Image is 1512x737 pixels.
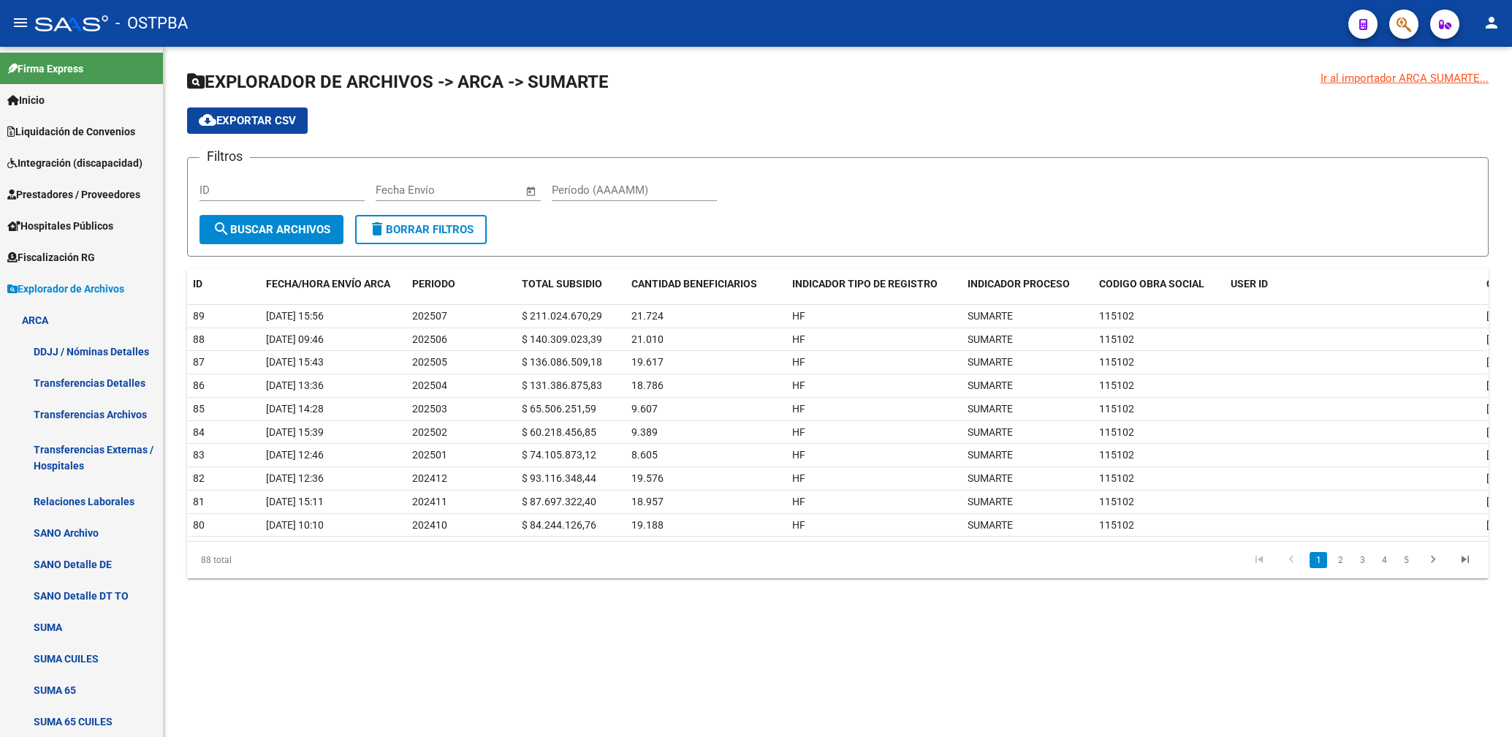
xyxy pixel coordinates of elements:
span: CODIGO OBRA SOCIAL [1099,278,1204,290]
div: 88 total [187,542,445,578]
span: 115102 [1099,310,1134,322]
span: 19.617 [631,356,664,368]
input: Fecha inicio [376,184,435,197]
span: HF [792,519,805,531]
span: HF [792,426,805,438]
datatable-header-cell: ID [187,268,260,300]
span: 202411 [412,496,447,507]
span: [DATE] 09:46 [266,333,324,345]
mat-icon: delete [368,220,386,238]
button: Buscar Archivos [200,215,343,244]
span: Prestadores / Proveedores [7,186,140,203]
input: Fecha fin [448,184,519,197]
a: 3 [1353,552,1371,568]
li: page 5 [1395,548,1417,572]
datatable-header-cell: INDICADOR PROCESO [962,268,1093,300]
li: page 1 [1307,548,1329,572]
span: HF [792,403,805,415]
div: Ir al importador ARCA SUMARTE... [1321,70,1489,86]
a: go to last page [1451,552,1479,568]
span: 9.607 [631,403,658,415]
span: 21.724 [631,310,664,322]
span: HF [792,379,805,391]
span: HF [792,472,805,484]
span: $ 93.116.348,44 [522,472,596,484]
span: 18.957 [631,496,664,507]
span: $ 140.309.023,39 [522,333,602,345]
span: 83 [193,449,205,461]
span: SUMARTE [968,496,1013,507]
span: 202410 [412,519,447,531]
datatable-header-cell: CODIGO OBRA SOCIAL [1093,268,1225,300]
span: [DATE] 15:43 [266,356,324,368]
span: 202502 [412,426,447,438]
span: $ 211.024.670,29 [522,310,602,322]
span: [DATE] 12:36 [266,472,324,484]
span: HF [792,310,805,322]
span: 115102 [1099,426,1134,438]
span: Integración (discapacidad) [7,155,143,171]
datatable-header-cell: INDICADOR TIPO DE REGISTRO [786,268,962,300]
span: USER ID [1231,278,1268,290]
span: 202501 [412,449,447,461]
span: TOTAL SUBSIDIO [522,278,602,290]
h3: Filtros [200,146,250,167]
li: page 4 [1373,548,1395,572]
span: 115102 [1099,403,1134,415]
a: go to next page [1419,552,1447,568]
span: 115102 [1099,519,1134,531]
span: HF [792,449,805,461]
span: 18.786 [631,379,664,391]
span: 84 [193,426,205,438]
span: ID [193,278,202,290]
span: [DATE] 15:11 [266,496,324,507]
span: $ 60.218.456,85 [522,426,596,438]
datatable-header-cell: USER ID [1225,268,1481,300]
span: [DATE] 14:28 [266,403,324,415]
datatable-header-cell: CANTIDAD BENEFICIARIOS [626,268,786,300]
span: $ 65.506.251,59 [522,403,596,415]
span: [DATE] 10:10 [266,519,324,531]
span: 202503 [412,403,447,415]
span: 8.605 [631,449,658,461]
span: 21.010 [631,333,664,345]
span: 82 [193,472,205,484]
span: $ 84.244.126,76 [522,519,596,531]
span: Inicio [7,92,45,108]
span: INDICADOR PROCESO [968,278,1070,290]
datatable-header-cell: FECHA/HORA ENVÍO ARCA [260,268,406,300]
span: SUMARTE [968,379,1013,391]
span: [DATE] 13:36 [266,379,324,391]
span: - OSTPBA [115,7,188,39]
span: 202507 [412,310,447,322]
button: Exportar CSV [187,107,308,134]
span: SUMARTE [968,449,1013,461]
span: 86 [193,379,205,391]
span: 81 [193,496,205,507]
iframe: Intercom live chat [1462,687,1497,722]
span: 19.576 [631,472,664,484]
span: CANTIDAD BENEFICIARIOS [631,278,757,290]
span: 89 [193,310,205,322]
span: 202412 [412,472,447,484]
span: 202505 [412,356,447,368]
span: SUMARTE [968,310,1013,322]
span: SUMARTE [968,472,1013,484]
span: 115102 [1099,356,1134,368]
span: 9.389 [631,426,658,438]
span: [DATE] 15:56 [266,310,324,322]
span: Explorador de Archivos [7,281,124,297]
span: 85 [193,403,205,415]
span: Hospitales Públicos [7,218,113,234]
span: 87 [193,356,205,368]
span: 19.188 [631,519,664,531]
a: 1 [1310,552,1327,568]
span: [DATE] 12:46 [266,449,324,461]
span: HF [792,333,805,345]
span: EXPLORADOR DE ARCHIVOS -> ARCA -> SUMARTE [187,72,609,92]
datatable-header-cell: PERIODO [406,268,516,300]
span: [DATE] 15:39 [266,426,324,438]
mat-icon: person [1483,14,1500,31]
span: Buscar Archivos [213,223,330,236]
datatable-header-cell: TOTAL SUBSIDIO [516,268,626,300]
